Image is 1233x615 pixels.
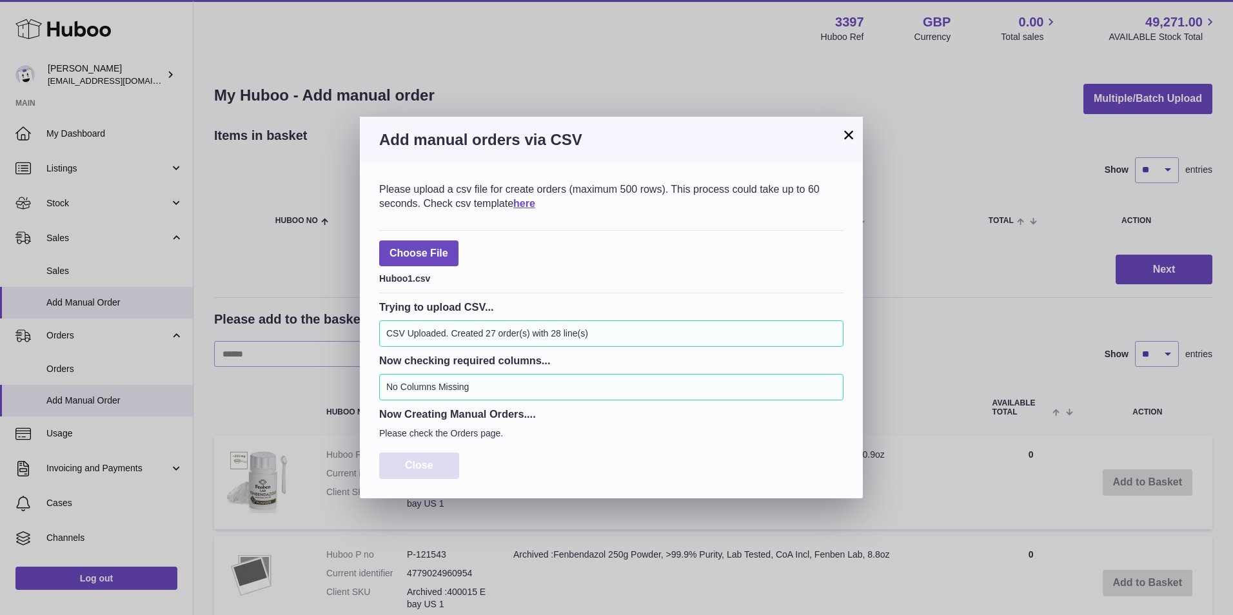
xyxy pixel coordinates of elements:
button: × [841,127,856,142]
h3: Trying to upload CSV... [379,300,843,314]
div: Please upload a csv file for create orders (maximum 500 rows). This process could take up to 60 s... [379,182,843,210]
div: No Columns Missing [379,374,843,400]
span: Choose File [379,240,459,267]
p: Please check the Orders page. [379,427,843,440]
h3: Add manual orders via CSV [379,130,843,150]
span: Close [405,460,433,471]
button: Close [379,453,459,479]
h3: Now Creating Manual Orders.... [379,407,843,421]
div: Huboo1.csv [379,269,843,285]
div: CSV Uploaded. Created 27 order(s) with 28 line(s) [379,320,843,347]
h3: Now checking required columns... [379,353,843,367]
a: here [513,198,535,209]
